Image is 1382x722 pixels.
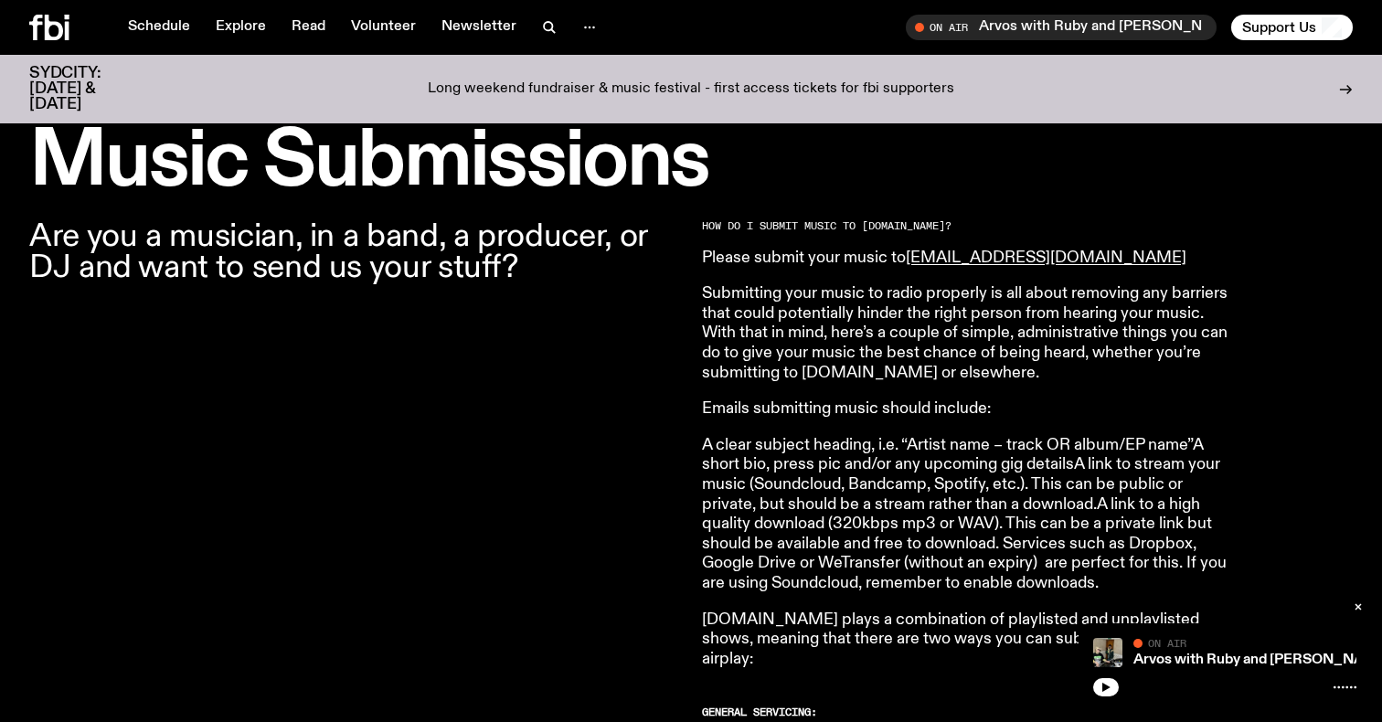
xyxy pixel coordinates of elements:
button: Support Us [1231,15,1353,40]
p: Emails submitting music should include: [702,399,1228,419]
span: On Air [1148,637,1186,649]
p: Long weekend fundraiser & music festival - first access tickets for fbi supporters [428,81,954,98]
span: Support Us [1242,19,1316,36]
a: [EMAIL_ADDRESS][DOMAIN_NAME] [906,250,1186,266]
a: Read [281,15,336,40]
a: Explore [205,15,277,40]
img: Ruby wears a Collarbones t shirt and pretends to play the DJ decks, Al sings into a pringles can.... [1093,638,1122,667]
p: [DOMAIN_NAME] plays a combination of playlisted and unplaylisted shows, meaning that there are tw... [702,611,1228,670]
strong: GENERAL SERVICING: [702,705,817,719]
a: Newsletter [431,15,527,40]
p: Submitting your music to radio properly is all about removing any barriers that could potentially... [702,284,1228,383]
p: Please submit your music to [702,249,1228,269]
a: Schedule [117,15,201,40]
a: Volunteer [340,15,427,40]
h1: Music Submissions [29,125,1353,199]
h2: HOW DO I SUBMIT MUSIC TO [DOMAIN_NAME]? [702,221,1228,231]
h3: SYDCITY: [DATE] & [DATE] [29,66,146,112]
button: On AirArvos with Ruby and [PERSON_NAME] [906,15,1217,40]
p: A clear subject heading, i.e. “Artist name – track OR album/EP name”A short bio, press pic and/or... [702,436,1228,594]
p: Are you a musician, in a band, a producer, or DJ and want to send us your stuff? [29,221,680,283]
